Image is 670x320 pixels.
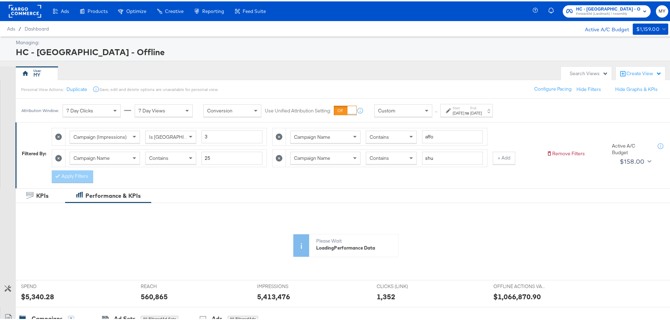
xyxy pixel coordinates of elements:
[61,7,69,13] span: Ads
[21,107,59,112] div: Attribution Window:
[529,81,576,94] button: Configure Pacing
[202,7,224,13] span: Reporting
[21,85,64,91] div: Personal View Actions:
[74,132,127,139] span: Campaign (Impressions)
[636,24,660,32] div: $1,159.00
[202,129,262,142] input: Enter a number
[33,70,40,77] div: MY
[265,106,331,113] label: Use Unified Attribution Setting:
[165,7,184,13] span: Creative
[202,150,262,163] input: Enter a search term
[576,85,601,91] button: Hide Filters
[576,4,640,12] span: HC - [GEOGRAPHIC_DATA] - Offline
[620,155,645,165] div: $158.00
[25,25,49,30] a: Dashboard
[378,106,395,112] span: Custom
[612,141,651,154] div: Active A/C Budget
[36,190,49,198] div: KPIs
[578,22,629,33] div: Active A/C Budget
[493,150,515,163] button: + Add
[66,106,93,112] span: 7 Day Clicks
[74,154,110,160] span: Campaign Name
[422,150,483,163] input: Enter a search term
[570,69,608,76] div: Search Views
[576,10,640,15] span: Forward3d (Landmark) / Assembly
[470,109,482,115] div: [DATE]
[370,154,389,160] span: Contains
[66,85,87,91] button: Duplicate
[633,22,668,33] button: $1,159.00
[149,132,203,139] span: Is [GEOGRAPHIC_DATA]
[100,85,218,91] div: Save, edit and delete options are unavailable for personal view.
[464,109,470,114] strong: to
[453,104,464,109] label: Start:
[615,85,658,91] button: Hide Graphs & KPIs
[139,106,165,112] span: 7 Day Views
[294,132,330,139] span: Campaign Name
[453,109,464,115] div: [DATE]
[659,6,665,14] span: MY
[470,104,482,109] label: End:
[656,4,668,16] button: MY
[7,25,15,30] span: Ads
[370,132,389,139] span: Contains
[547,149,585,156] button: Remove Filters
[88,7,108,13] span: Products
[626,69,662,76] div: Create View
[16,38,666,45] div: Managing:
[433,109,440,112] span: ↑
[294,154,330,160] span: Campaign Name
[126,7,146,13] span: Optimize
[243,7,266,13] span: Feed Suite
[85,190,141,198] div: Performance & KPIs
[149,154,168,160] span: Contains
[22,149,46,156] div: Filtered By:
[563,4,651,16] button: HC - [GEOGRAPHIC_DATA] - OfflineForward3d (Landmark) / Assembly
[16,45,666,57] div: HC - [GEOGRAPHIC_DATA] - Offline
[207,106,232,112] span: Conversion
[15,25,25,30] span: /
[422,129,483,142] input: Enter a search term
[617,155,653,166] button: $158.00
